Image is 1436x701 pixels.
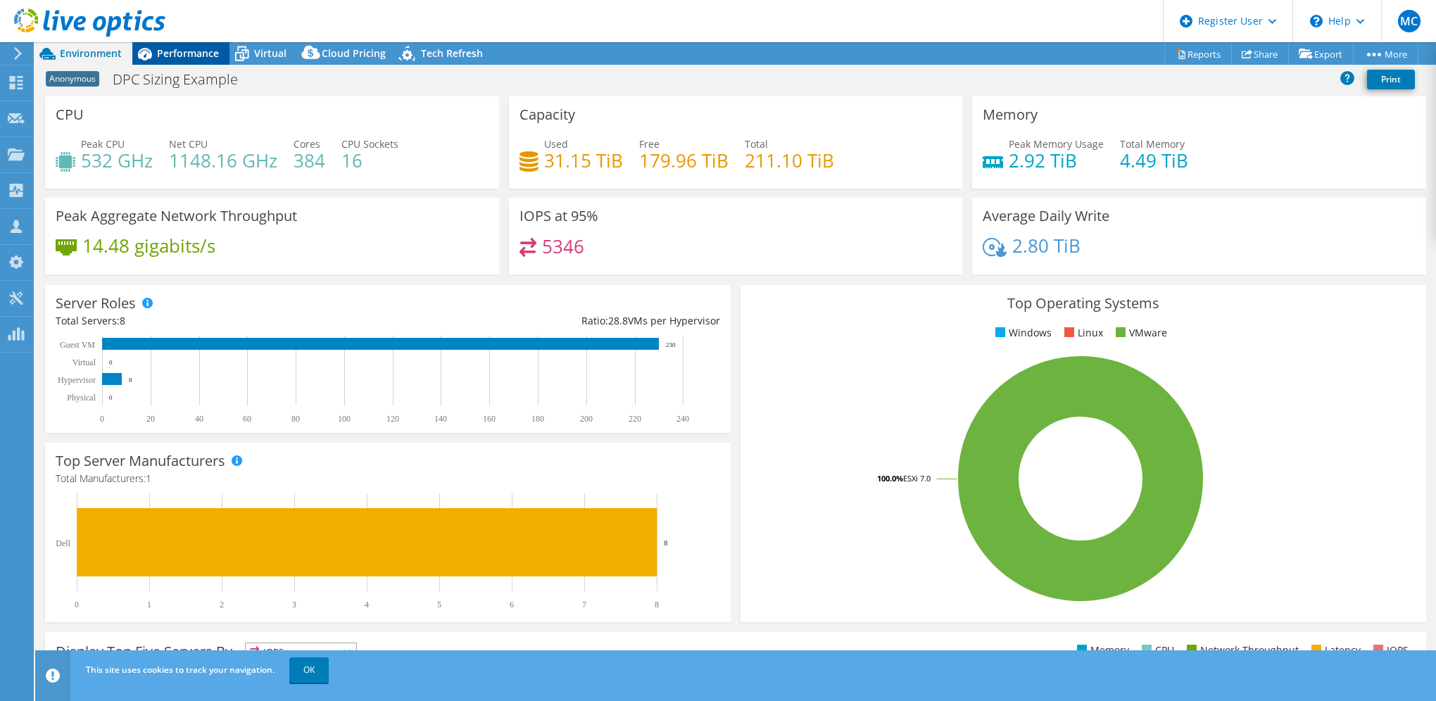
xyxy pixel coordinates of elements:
span: 28.8 [608,314,628,327]
text: 8 [664,538,668,547]
h4: 384 [294,153,325,168]
a: Print [1367,70,1415,89]
span: 1 [146,472,151,485]
tspan: 100.0% [877,473,903,484]
li: VMware [1112,325,1167,341]
span: CPU Sockets [341,137,398,151]
text: 8 [129,377,132,384]
h4: 211.10 TiB [745,153,834,168]
h4: 179.96 TiB [639,153,729,168]
h4: 4.49 TiB [1120,153,1188,168]
li: Latency [1308,643,1361,658]
span: 8 [120,314,125,327]
text: 160 [483,414,496,424]
a: Reports [1164,43,1232,65]
a: More [1353,43,1418,65]
text: Virtual [73,358,96,367]
text: 40 [195,414,203,424]
a: OK [289,657,329,683]
span: Cloud Pricing [322,46,386,60]
h3: Top Operating Systems [751,296,1416,311]
text: 4 [365,600,369,610]
span: Anonymous [46,71,99,87]
text: 7 [582,600,586,610]
span: Total [745,137,768,151]
h3: Top Server Manufacturers [56,453,225,469]
li: IOPS [1370,643,1409,658]
text: 6 [510,600,514,610]
span: Free [639,137,660,151]
li: Linux [1061,325,1103,341]
text: 8 [655,600,659,610]
span: Used [544,137,568,151]
text: Dell [56,538,70,548]
span: Tech Refresh [421,46,483,60]
span: MC [1398,10,1421,32]
svg: \n [1310,15,1323,27]
text: 60 [243,414,251,424]
span: Performance [157,46,219,60]
text: 0 [109,394,113,401]
text: 180 [531,414,544,424]
h4: 2.92 TiB [1009,153,1104,168]
span: Peak CPU [81,137,125,151]
text: 140 [434,414,447,424]
span: Total Memory [1120,137,1185,151]
text: 2 [220,600,224,610]
a: Export [1288,43,1354,65]
h3: Server Roles [56,296,136,311]
div: Ratio: VMs per Hypervisor [388,313,720,329]
h4: 1148.16 GHz [169,153,277,168]
text: Hypervisor [58,375,96,385]
h4: 16 [341,153,398,168]
h3: Capacity [519,107,575,122]
span: Cores [294,137,320,151]
text: 230 [666,341,676,348]
div: Total Servers: [56,313,388,329]
text: 0 [100,414,104,424]
h4: 5346 [542,239,584,254]
a: Share [1231,43,1289,65]
h4: Total Manufacturers: [56,471,720,486]
h4: 532 GHz [81,153,153,168]
li: Network Throughput [1183,643,1299,658]
text: 1 [147,600,151,610]
span: This site uses cookies to track your navigation. [86,664,275,676]
text: 20 [146,414,155,424]
li: Memory [1073,643,1129,658]
text: 0 [75,600,79,610]
text: 220 [629,414,641,424]
text: 0 [109,359,113,366]
text: Guest VM [60,340,95,350]
text: 100 [338,414,351,424]
span: Virtual [254,46,286,60]
tspan: ESXi 7.0 [903,473,931,484]
span: Peak Memory Usage [1009,137,1104,151]
h4: 14.48 gigabits/s [82,238,215,253]
text: 80 [291,414,300,424]
text: 3 [292,600,296,610]
text: Physical [67,393,96,403]
h4: 31.15 TiB [544,153,623,168]
h1: DPC Sizing Example [106,72,260,87]
text: 120 [386,414,399,424]
li: CPU [1138,643,1174,658]
h3: CPU [56,107,84,122]
li: Windows [992,325,1052,341]
span: Environment [60,46,122,60]
text: 5 [437,600,441,610]
text: 240 [676,414,689,424]
h3: Memory [983,107,1038,122]
h3: Average Daily Write [983,208,1109,224]
h3: Peak Aggregate Network Throughput [56,208,297,224]
span: IOPS [246,643,356,660]
span: Net CPU [169,137,208,151]
text: 200 [580,414,593,424]
h3: IOPS at 95% [519,208,598,224]
h4: 2.80 TiB [1012,238,1081,253]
